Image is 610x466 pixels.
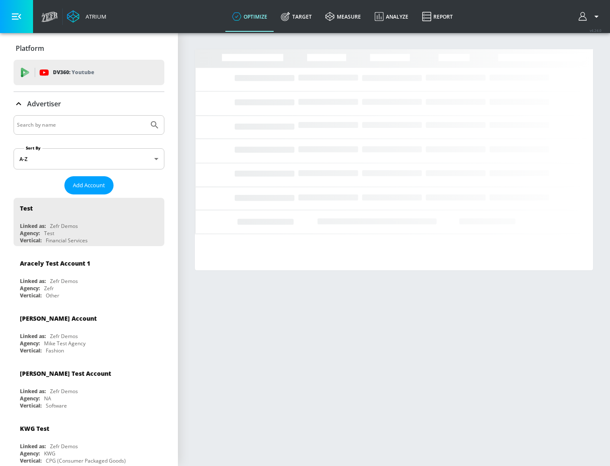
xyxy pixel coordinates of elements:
[14,36,164,60] div: Platform
[44,340,86,347] div: Mike Test Agency
[50,277,78,285] div: Zefr Demos
[46,457,126,464] div: CPG (Consumer Packaged Goods)
[14,60,164,85] div: DV360: Youtube
[14,308,164,356] div: [PERSON_NAME] AccountLinked as:Zefr DemosAgency:Mike Test AgencyVertical:Fashion
[20,285,40,292] div: Agency:
[53,68,94,77] p: DV360:
[20,340,40,347] div: Agency:
[14,148,164,169] div: A-Z
[50,443,78,450] div: Zefr Demos
[20,443,46,450] div: Linked as:
[46,237,88,244] div: Financial Services
[274,1,319,32] a: Target
[44,285,54,292] div: Zefr
[50,333,78,340] div: Zefr Demos
[20,259,90,267] div: Aracely Test Account 1
[225,1,274,32] a: optimize
[20,347,42,354] div: Vertical:
[20,222,46,230] div: Linked as:
[14,92,164,116] div: Advertiser
[20,450,40,457] div: Agency:
[44,450,55,457] div: KWG
[46,347,64,354] div: Fashion
[20,230,40,237] div: Agency:
[24,145,42,151] label: Sort By
[20,204,33,212] div: Test
[27,99,61,108] p: Advertiser
[16,44,44,53] p: Platform
[20,388,46,395] div: Linked as:
[72,68,94,77] p: Youtube
[14,363,164,411] div: [PERSON_NAME] Test AccountLinked as:Zefr DemosAgency:NAVertical:Software
[46,402,67,409] div: Software
[20,292,42,299] div: Vertical:
[319,1,368,32] a: measure
[368,1,415,32] a: Analyze
[20,314,97,322] div: [PERSON_NAME] Account
[14,253,164,301] div: Aracely Test Account 1Linked as:Zefr DemosAgency:ZefrVertical:Other
[82,13,106,20] div: Atrium
[73,180,105,190] span: Add Account
[14,198,164,246] div: TestLinked as:Zefr DemosAgency:TestVertical:Financial Services
[590,28,602,33] span: v 4.24.0
[64,176,114,194] button: Add Account
[67,10,106,23] a: Atrium
[20,402,42,409] div: Vertical:
[20,457,42,464] div: Vertical:
[44,395,51,402] div: NA
[20,333,46,340] div: Linked as:
[17,119,145,130] input: Search by name
[46,292,59,299] div: Other
[415,1,460,32] a: Report
[50,222,78,230] div: Zefr Demos
[20,369,111,377] div: [PERSON_NAME] Test Account
[20,237,42,244] div: Vertical:
[20,395,40,402] div: Agency:
[44,230,54,237] div: Test
[20,277,46,285] div: Linked as:
[50,388,78,395] div: Zefr Demos
[20,424,49,433] div: KWG Test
